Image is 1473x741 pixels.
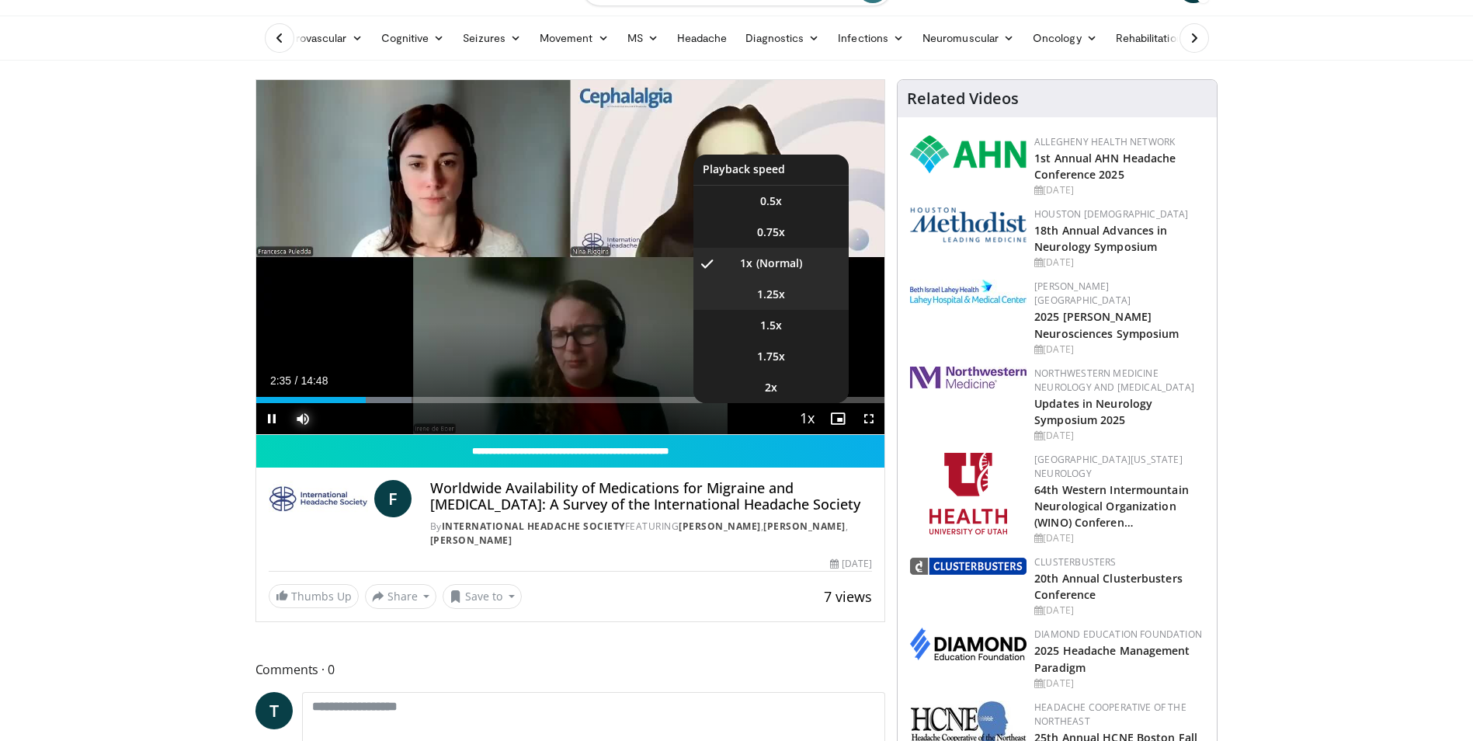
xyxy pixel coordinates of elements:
[760,318,782,333] span: 1.5x
[365,584,437,609] button: Share
[430,534,512,547] a: [PERSON_NAME]
[910,207,1027,242] img: 5e4488cc-e109-4a4e-9fd9-73bb9237ee91.png.150x105_q85_autocrop_double_scale_upscale_version-0.2.png
[910,367,1027,388] img: 2a462fb6-9365-492a-ac79-3166a6f924d8.png.150x105_q85_autocrop_double_scale_upscale_version-0.2.jpg
[910,135,1027,173] img: 628ffacf-ddeb-4409-8647-b4d1102df243.png.150x105_q85_autocrop_double_scale_upscale_version-0.2.png
[822,403,853,434] button: Enable picture-in-picture mode
[1023,23,1106,54] a: Oncology
[1034,207,1188,221] a: Houston [DEMOGRAPHIC_DATA]
[1034,531,1204,545] div: [DATE]
[668,23,737,54] a: Headache
[740,256,752,271] span: 1x
[255,692,293,729] a: T
[913,23,1023,54] a: Neuromuscular
[453,23,530,54] a: Seizures
[1034,280,1131,307] a: [PERSON_NAME][GEOGRAPHIC_DATA]
[301,374,328,387] span: 14:48
[910,280,1027,305] img: e7977282-282c-4444-820d-7cc2733560fd.jpg.150x105_q85_autocrop_double_scale_upscale_version-0.2.jpg
[1034,628,1202,641] a: Diamond Education Foundation
[765,380,777,395] span: 2x
[442,520,625,533] a: International Headache Society
[830,557,872,571] div: [DATE]
[1034,309,1179,340] a: 2025 [PERSON_NAME] Neurosciences Symposium
[1034,256,1204,270] div: [DATE]
[1034,555,1116,569] a: Clusterbusters
[256,397,885,403] div: Progress Bar
[618,23,668,54] a: MS
[1034,701,1186,728] a: Headache Cooperative of the Northeast
[1034,135,1175,148] a: Allegheny Health Network
[757,287,785,302] span: 1.25x
[1034,453,1183,480] a: [GEOGRAPHIC_DATA][US_STATE] Neurology
[295,374,298,387] span: /
[372,23,454,54] a: Cognitive
[1034,677,1204,691] div: [DATE]
[791,403,822,434] button: Playback Rate
[757,224,785,240] span: 0.75x
[1106,23,1192,54] a: Rehabilitation
[763,520,846,533] a: [PERSON_NAME]
[910,628,1027,660] img: d0406666-9e5f-4b94-941b-f1257ac5ccaf.png.150x105_q85_autocrop_double_scale_upscale_version-0.2.png
[1034,151,1176,182] a: 1st Annual AHN Headache Conference 2025
[269,584,359,608] a: Thumbs Up
[910,558,1027,575] img: d3be30b6-fe2b-4f13-a5b4-eba975d75fdd.png.150x105_q85_autocrop_double_scale_upscale_version-0.2.png
[1034,396,1152,427] a: Updates in Neurology Symposium 2025
[829,23,913,54] a: Infections
[269,480,368,517] img: International Headache Society
[255,23,372,54] a: Cerebrovascular
[853,403,884,434] button: Fullscreen
[374,480,412,517] a: F
[929,453,1007,534] img: f6362829-b0a3-407d-a044-59546adfd345.png.150x105_q85_autocrop_double_scale_upscale_version-0.2.png
[1034,367,1194,394] a: Northwestern Medicine Neurology and [MEDICAL_DATA]
[255,659,886,680] span: Comments 0
[270,374,291,387] span: 2:35
[430,480,873,513] h4: Worldwide Availability of Medications for Migraine and [MEDICAL_DATA]: A Survey of the Internatio...
[757,349,785,364] span: 1.75x
[1034,429,1204,443] div: [DATE]
[824,587,872,606] span: 7 views
[1034,343,1204,357] div: [DATE]
[1034,643,1190,674] a: 2025 Headache Management Paradigm
[256,403,287,434] button: Pause
[679,520,761,533] a: [PERSON_NAME]
[287,403,318,434] button: Mute
[1034,482,1189,530] a: 64th Western Intermountain Neurological Organization (WINO) Conferen…
[1034,604,1204,617] div: [DATE]
[256,80,885,435] video-js: Video Player
[1034,223,1167,254] a: 18th Annual Advances in Neurology Symposium
[443,584,522,609] button: Save to
[760,193,782,209] span: 0.5x
[530,23,618,54] a: Movement
[430,520,873,548] div: By FEATURING , ,
[907,89,1019,108] h4: Related Videos
[1034,571,1183,602] a: 20th Annual Clusterbusters Conference
[736,23,829,54] a: Diagnostics
[1034,183,1204,197] div: [DATE]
